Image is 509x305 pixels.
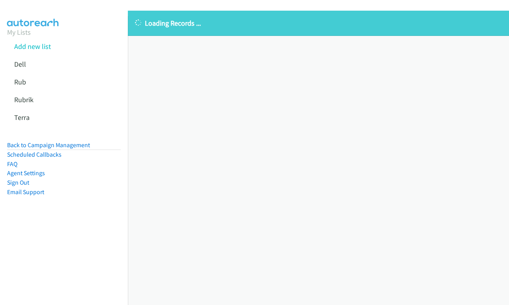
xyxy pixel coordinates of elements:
[7,160,17,168] a: FAQ
[14,113,30,122] a: Terra
[135,18,502,28] p: Loading Records ...
[7,179,29,186] a: Sign Out
[7,188,44,196] a: Email Support
[14,60,26,69] a: Dell
[7,141,90,149] a: Back to Campaign Management
[14,95,34,104] a: Rubrik
[7,169,45,177] a: Agent Settings
[14,77,26,86] a: Rub
[7,151,62,158] a: Scheduled Callbacks
[7,28,31,37] a: My Lists
[14,42,51,51] a: Add new list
